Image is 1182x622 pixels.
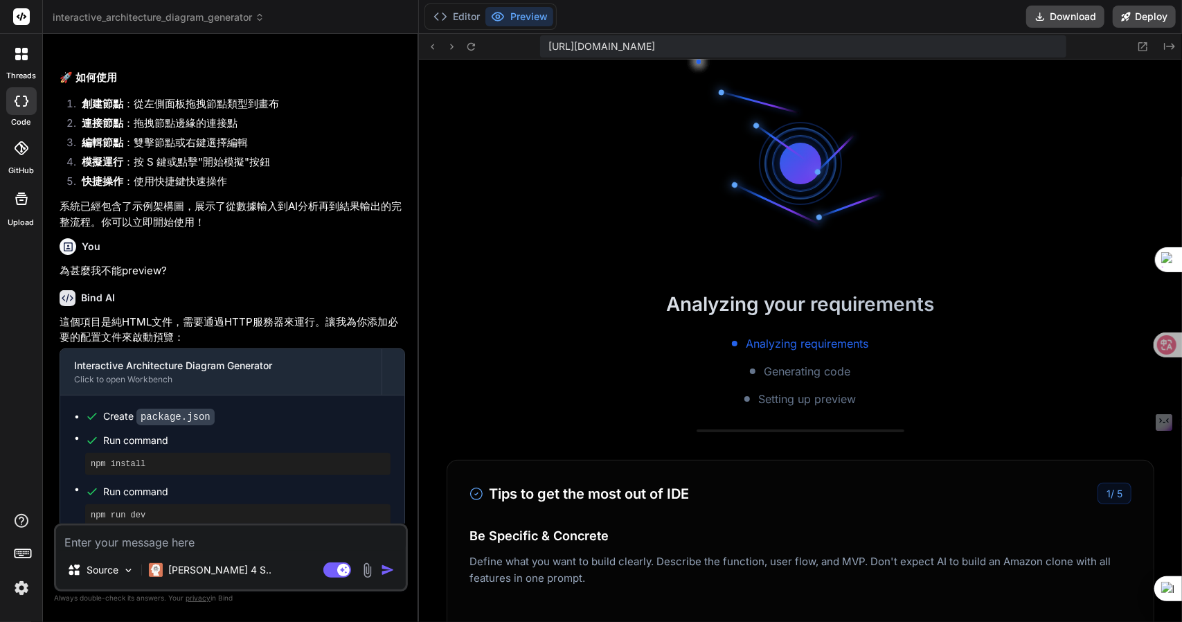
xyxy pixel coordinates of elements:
[469,483,689,504] h3: Tips to get the most out of IDE
[60,199,405,230] p: 系統已經包含了示例架構圖，展示了從數據輸入到AI分析再到結果輸出的完整流程。你可以立即開始使用！
[103,485,391,499] span: Run command
[82,97,123,110] strong: 創建節點
[469,526,1131,545] h4: Be Specific & Concrete
[82,155,123,168] strong: 模擬運行
[103,409,215,424] div: Create
[1113,6,1176,28] button: Deploy
[1026,6,1104,28] button: Download
[60,263,405,279] p: 為甚麼我不能preview?
[485,7,553,26] button: Preview
[8,165,34,177] label: GitHub
[82,136,123,149] strong: 編輯節點
[91,510,385,521] pre: npm run dev
[6,70,36,82] label: threads
[60,70,405,86] h2: 🚀 如何使用
[71,154,405,174] li: ：按 S 鍵或點擊"開始模擬"按鈕
[381,563,395,577] img: icon
[123,565,134,576] img: Pick Models
[91,459,385,470] pre: npm install
[186,594,211,602] span: privacy
[71,135,405,154] li: ：雙擊節點或右鍵選擇編輯
[71,174,405,193] li: ：使用快捷鍵快速操作
[82,175,123,188] strong: 快捷操作
[74,374,368,385] div: Click to open Workbench
[1107,488,1111,499] span: 1
[1117,488,1122,499] span: 5
[54,592,408,605] p: Always double-check its answers. Your in Bind
[1098,483,1131,504] div: /
[82,116,123,130] strong: 連接節點
[168,563,271,577] p: [PERSON_NAME] 4 S..
[103,434,391,447] span: Run command
[87,563,118,577] p: Source
[764,363,850,380] span: Generating code
[12,116,31,128] label: code
[746,335,868,352] span: Analyzing requirements
[60,314,405,346] p: 這個項目是純HTML文件，需要通過HTTP服務器來運行。讓我為你添加必要的配置文件來啟動預覽：
[81,291,115,305] h6: Bind AI
[71,96,405,116] li: ：從左側面板拖拽節點類型到畫布
[8,217,35,229] label: Upload
[359,562,375,578] img: attachment
[419,290,1182,319] h2: Analyzing your requirements
[82,240,100,254] h6: You
[74,359,368,373] div: Interactive Architecture Diagram Generator
[71,116,405,135] li: ：拖拽節點邊緣的連接點
[428,7,485,26] button: Editor
[548,39,655,53] span: [URL][DOMAIN_NAME]
[758,391,856,407] span: Setting up preview
[136,409,215,425] code: package.json
[10,576,33,600] img: settings
[60,349,382,395] button: Interactive Architecture Diagram GeneratorClick to open Workbench
[149,563,163,577] img: Claude 4 Sonnet
[53,10,265,24] span: interactive_architecture_diagram_generator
